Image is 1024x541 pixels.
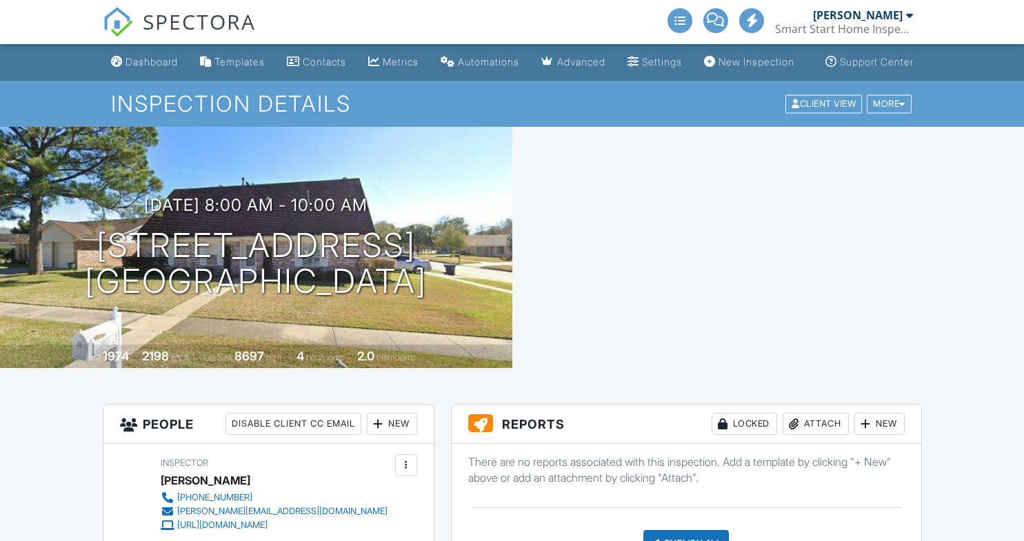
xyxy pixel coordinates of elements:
div: 2198 [142,349,169,363]
a: Advanced [536,50,611,75]
h3: [DATE] 8:00 am - 10:00 am [144,196,368,214]
a: Settings [622,50,687,75]
div: 8697 [234,349,264,363]
a: [PERSON_NAME][EMAIL_ADDRESS][DOMAIN_NAME] [161,504,388,518]
a: Automations (Basic) [435,50,525,75]
div: Attach [783,413,849,435]
a: New Inspection [699,50,800,75]
div: New [367,413,417,435]
div: Metrics [383,56,419,68]
span: Lot Size [203,352,232,363]
span: sq. ft. [171,352,190,363]
div: Client View [785,94,862,113]
div: Advanced [557,56,605,68]
a: [URL][DOMAIN_NAME] [161,518,388,532]
div: Locked [712,413,777,435]
div: New [854,413,905,435]
h1: Inspection Details [111,92,912,116]
div: Support Center [840,56,914,68]
div: [PHONE_NUMBER] [177,492,252,503]
img: The Best Home Inspection Software - Spectora [103,7,133,37]
div: 2.0 [357,349,374,363]
div: [PERSON_NAME][EMAIL_ADDRESS][DOMAIN_NAME] [177,506,388,517]
a: [PHONE_NUMBER] [161,491,388,504]
a: Metrics [363,50,424,75]
a: Support Center [820,50,919,75]
div: 4 [297,349,304,363]
div: Templates [214,56,265,68]
div: Contacts [303,56,346,68]
div: New Inspection [719,56,794,68]
span: bathrooms [377,352,416,363]
span: sq.ft. [266,352,283,363]
a: Contacts [281,50,352,75]
a: SPECTORA [103,19,256,48]
span: Built [86,352,101,363]
div: Automations [458,56,519,68]
h1: [STREET_ADDRESS] [GEOGRAPHIC_DATA] [85,227,427,300]
div: More [867,94,912,113]
div: [PERSON_NAME] [161,470,250,491]
p: There are no reports associated with this inspection. Add a template by clicking "+ New" above or... [468,454,905,485]
a: Client View [784,98,865,108]
span: bedrooms [306,352,344,363]
div: [URL][DOMAIN_NAME] [177,520,268,531]
div: Smart Start Home Inspection, PLLC [775,22,913,36]
h3: People [103,405,434,444]
div: Settings [642,56,682,68]
div: [PERSON_NAME] [813,8,903,22]
div: Disable Client CC Email [225,413,361,435]
span: Inspector [161,458,208,468]
h3: Reports [452,405,921,444]
div: Dashboard [126,56,178,68]
span: SPECTORA [143,7,256,36]
a: Dashboard [106,50,183,75]
div: 1974 [103,349,129,363]
a: Templates [194,50,270,75]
